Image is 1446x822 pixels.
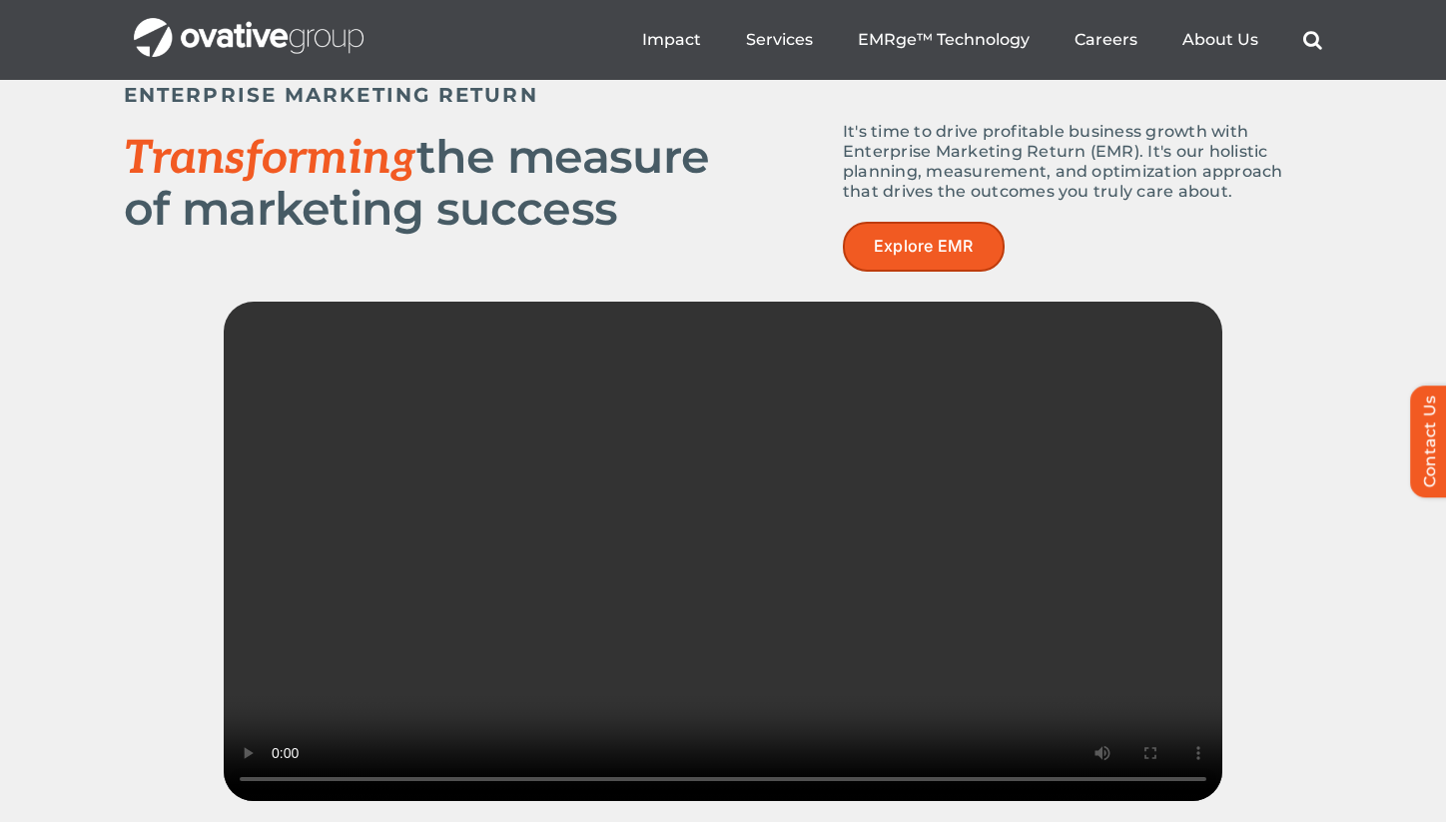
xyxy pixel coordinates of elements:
video: Sorry, your browser doesn't support embedded videos. [224,302,1222,801]
a: Services [746,30,813,50]
h2: the measure of marketing success [124,132,723,234]
p: It's time to drive profitable business growth with Enterprise Marketing Return (EMR). It's our ho... [843,122,1322,202]
a: Impact [642,30,701,50]
span: Transforming [124,131,416,187]
a: Search [1303,30,1322,50]
nav: Menu [642,8,1322,72]
a: Careers [1075,30,1137,50]
a: About Us [1182,30,1258,50]
span: Explore EMR [874,237,974,256]
a: OG_Full_horizontal_WHT [134,16,363,35]
h5: ENTERPRISE MARKETING RETURN [124,83,1322,107]
a: Explore EMR [843,222,1005,271]
a: EMRge™ Technology [858,30,1030,50]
